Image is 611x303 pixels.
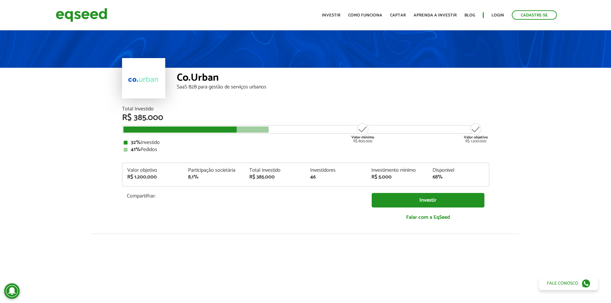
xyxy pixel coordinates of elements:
[56,6,107,24] img: EqSeed
[310,175,362,180] div: 46
[188,175,240,180] div: 8,1%
[127,168,179,173] div: Valor objetivo
[122,114,489,122] div: R$ 385.000
[372,193,484,207] a: Investir
[371,175,423,180] div: R$ 5.000
[464,123,488,143] div: R$ 1.200.000
[512,10,557,20] a: Cadastre-se
[177,73,489,85] div: Co.Urban
[127,175,179,180] div: R$ 1.200.000
[124,147,488,152] div: Pedidos
[249,175,301,180] div: R$ 385.000
[131,145,140,154] strong: 41%
[348,13,382,17] a: Como funciona
[371,168,423,173] div: Investimento mínimo
[464,134,488,140] strong: Valor objetivo
[414,13,457,17] a: Aprenda a investir
[492,13,504,17] a: Login
[322,13,340,17] a: Investir
[131,138,141,147] strong: 32%
[127,193,362,199] p: Compartilhar:
[372,211,484,224] a: Falar com a EqSeed
[122,106,489,112] div: Total Investido
[124,140,488,145] div: Investido
[177,85,489,90] div: SaaS B2B para gestão de serviços urbanos
[539,277,598,290] a: Fale conosco
[249,168,301,173] div: Total investido
[310,168,362,173] div: Investidores
[433,175,484,180] div: 68%
[390,13,406,17] a: Captar
[464,13,475,17] a: Blog
[433,168,484,173] div: Disponível
[351,134,374,140] strong: Valor mínimo
[351,123,375,143] div: R$ 800.000
[188,168,240,173] div: Participação societária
